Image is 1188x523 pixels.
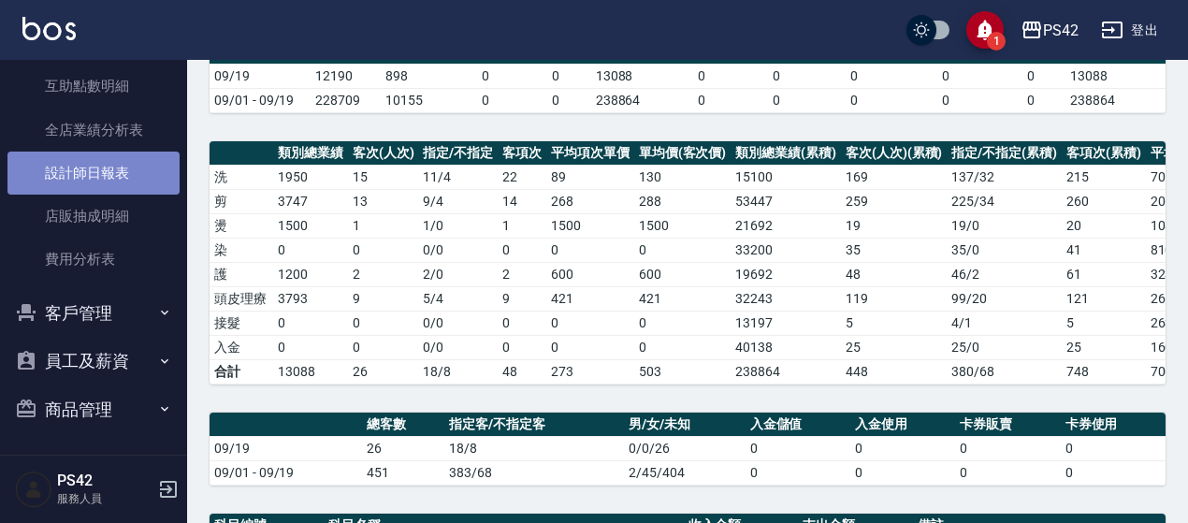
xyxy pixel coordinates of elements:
[273,189,348,213] td: 3747
[947,262,1062,286] td: 46 / 2
[947,165,1062,189] td: 137 / 32
[634,238,732,262] td: 0
[841,189,948,213] td: 259
[850,436,955,460] td: 0
[947,286,1062,311] td: 99 / 20
[362,460,445,485] td: 451
[1094,13,1166,48] button: 登出
[591,64,661,88] td: 13088
[498,286,546,311] td: 9
[546,311,634,335] td: 0
[634,359,732,384] td: 503
[947,238,1062,262] td: 35 / 0
[987,32,1006,51] span: 1
[348,359,419,384] td: 26
[731,189,841,213] td: 53447
[362,436,445,460] td: 26
[731,262,841,286] td: 19692
[498,165,546,189] td: 22
[498,213,546,238] td: 1
[273,286,348,311] td: 3793
[451,64,521,88] td: 0
[1061,413,1166,437] th: 卡券使用
[1062,335,1146,359] td: 25
[624,436,745,460] td: 0/0/26
[381,88,451,112] td: 10155
[966,11,1004,49] button: save
[634,141,732,166] th: 單均價(客次價)
[273,238,348,262] td: 0
[546,141,634,166] th: 平均項次單價
[418,165,498,189] td: 11 / 4
[210,88,311,112] td: 09/01 - 09/19
[273,335,348,359] td: 0
[634,213,732,238] td: 1500
[896,64,996,88] td: 0
[947,335,1062,359] td: 25 / 0
[546,238,634,262] td: 0
[498,189,546,213] td: 14
[273,311,348,335] td: 0
[273,262,348,286] td: 1200
[210,413,1166,486] table: a dense table
[418,311,498,335] td: 0 / 0
[546,189,634,213] td: 268
[498,238,546,262] td: 0
[746,436,850,460] td: 0
[546,335,634,359] td: 0
[418,335,498,359] td: 0 / 0
[955,436,1060,460] td: 0
[634,286,732,311] td: 421
[731,165,841,189] td: 15100
[418,238,498,262] td: 0 / 0
[546,262,634,286] td: 600
[841,286,948,311] td: 119
[947,189,1062,213] td: 225 / 34
[634,189,732,213] td: 288
[210,238,273,262] td: 染
[418,189,498,213] td: 9 / 4
[624,460,745,485] td: 2/45/404
[546,359,634,384] td: 273
[7,195,180,238] a: 店販抽成明細
[947,311,1062,335] td: 4 / 1
[418,359,498,384] td: 18/8
[955,460,1060,485] td: 0
[7,152,180,195] a: 設計師日報表
[850,413,955,437] th: 入金使用
[418,141,498,166] th: 指定/不指定
[7,238,180,281] a: 費用分析表
[634,262,732,286] td: 600
[731,286,841,311] td: 32243
[731,359,841,384] td: 238864
[348,262,419,286] td: 2
[731,141,841,166] th: 類別總業績(累積)
[1062,359,1146,384] td: 748
[210,460,362,485] td: 09/01 - 09/19
[7,337,180,385] button: 員工及薪資
[210,286,273,311] td: 頭皮理療
[311,88,381,112] td: 228709
[1061,436,1166,460] td: 0
[273,165,348,189] td: 1950
[624,413,745,437] th: 男/女/未知
[521,64,591,88] td: 0
[7,65,180,108] a: 互助點數明細
[57,490,152,507] p: 服務人員
[7,289,180,338] button: 客戶管理
[348,311,419,335] td: 0
[498,262,546,286] td: 2
[1062,213,1146,238] td: 20
[418,213,498,238] td: 1 / 0
[660,88,741,112] td: 0
[210,359,273,384] td: 合計
[996,88,1066,112] td: 0
[947,213,1062,238] td: 19 / 0
[57,472,152,490] h5: PS42
[955,413,1060,437] th: 卡券販賣
[1065,64,1166,88] td: 13088
[1061,460,1166,485] td: 0
[731,335,841,359] td: 40138
[15,471,52,508] img: Person
[348,286,419,311] td: 9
